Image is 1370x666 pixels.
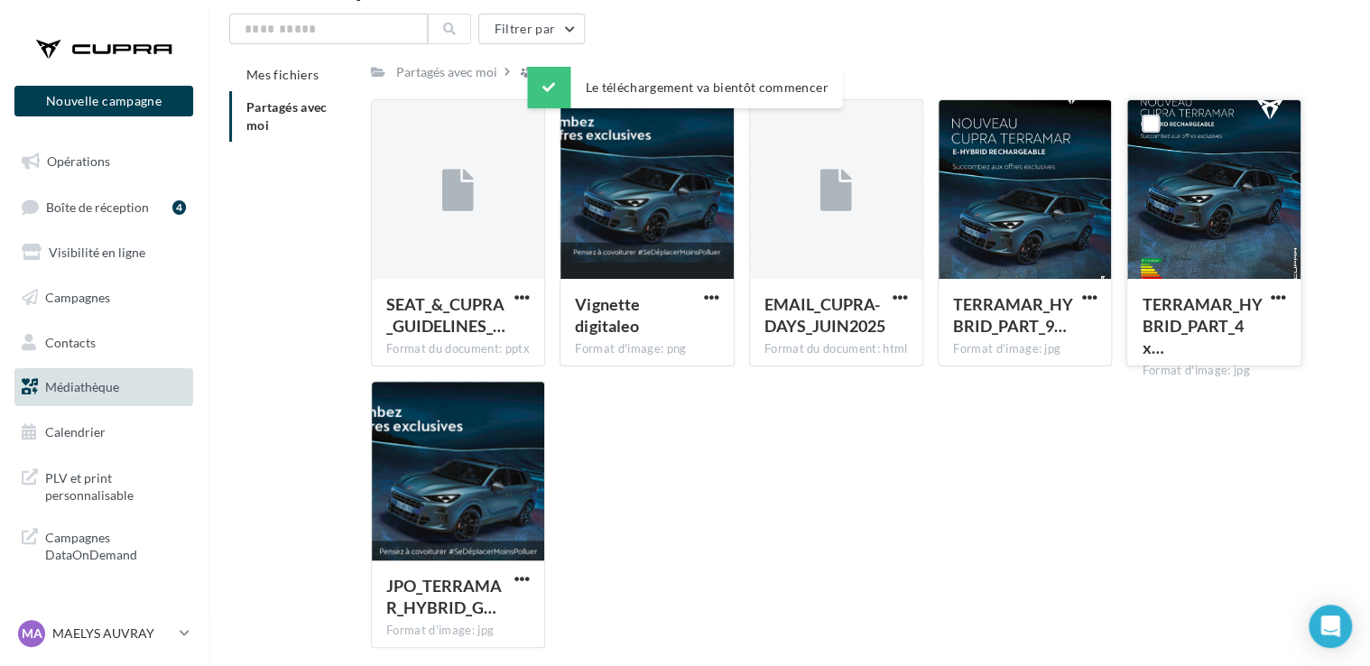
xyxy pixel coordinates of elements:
div: Format du document: html [764,341,908,357]
button: Nouvelle campagne [14,86,193,116]
a: Opérations [11,143,197,180]
span: Campagnes [45,290,110,305]
a: Campagnes DataOnDemand [11,518,197,571]
a: Calendrier [11,413,197,451]
span: TERRAMAR_HYBRID_PART_4x5 copie [1142,294,1262,357]
a: Contacts [11,324,197,362]
a: Médiathèque [11,368,197,406]
p: MAELYS AUVRAY [52,624,172,643]
a: MA MAELYS AUVRAY [14,616,193,651]
a: Visibilité en ligne [11,234,197,272]
span: Campagnes DataOnDemand [45,525,186,564]
span: Visibilité en ligne [49,245,145,260]
span: Opérations [47,153,110,169]
div: Format du document: pptx [386,341,530,357]
div: Format d'image: jpg [386,623,530,639]
span: EMAIL_CUPRA-DAYS_JUIN2025 [764,294,885,336]
span: Boîte de réception [46,199,149,214]
span: TERRAMAR_HYBRID_PART_9X16 copie [953,294,1073,336]
div: Partagés avec moi [396,63,497,81]
span: Calendrier [45,424,106,439]
div: 4 [172,200,186,215]
a: PLV et print personnalisable [11,458,197,512]
span: SEAT_&_CUPRA_GUIDELINES_JPO_2025 [386,294,505,336]
span: JPO_TERRAMAR_HYBRID_GMB copie [386,576,502,617]
div: Format d'image: jpg [953,341,1097,357]
span: Partagés avec moi [246,99,328,133]
div: CUPRA [541,63,584,81]
span: MA [22,624,42,643]
div: Le téléchargement va bientôt commencer [527,67,842,108]
span: Vignette digitaleo [575,294,639,336]
span: Mes fichiers [246,67,319,82]
div: Format d'image: png [575,341,718,357]
div: 00_CUPRA DAYS (JPO) [604,63,736,81]
span: PLV et print personnalisable [45,466,186,504]
span: Médiathèque [45,379,119,394]
span: Contacts [45,334,96,349]
a: Campagnes [11,279,197,317]
a: Boîte de réception4 [11,188,197,227]
button: Filtrer par [478,14,585,44]
div: Open Intercom Messenger [1309,605,1352,648]
div: Format d'image: jpg [1142,363,1285,379]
